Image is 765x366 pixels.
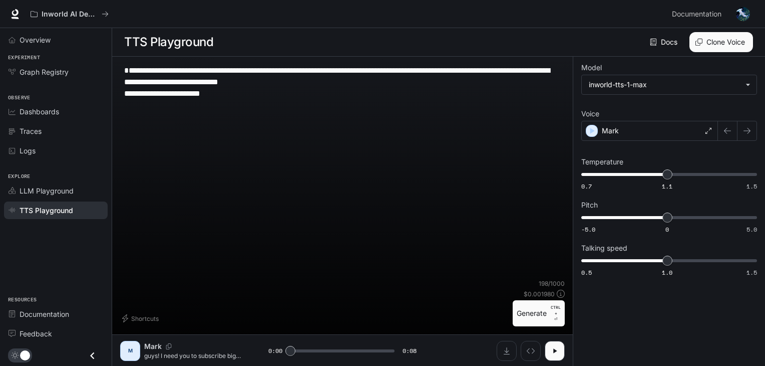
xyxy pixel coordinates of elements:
[4,103,108,120] a: Dashboards
[581,64,602,71] p: Model
[20,106,59,117] span: Dashboards
[4,31,108,49] a: Overview
[162,343,176,349] button: Copy Voice ID
[4,182,108,200] a: LLM Playground
[20,145,36,156] span: Logs
[524,290,555,298] p: $ 0.001980
[20,126,42,136] span: Traces
[581,158,623,165] p: Temperature
[539,279,565,288] p: 198 / 1000
[746,268,757,277] span: 1.5
[4,305,108,323] a: Documentation
[42,10,98,19] p: Inworld AI Demos
[20,205,73,216] span: TTS Playground
[4,142,108,159] a: Logs
[20,186,74,196] span: LLM Playground
[144,341,162,351] p: Mark
[26,4,113,24] button: All workspaces
[20,309,69,319] span: Documentation
[144,351,244,360] p: guys! I need you to subscribe big thanks to all of you who subscribed. I was at 18 subscribers to...
[513,300,565,326] button: GenerateCTRL +⏎
[581,182,592,191] span: 0.7
[551,304,561,316] p: CTRL +
[689,32,753,52] button: Clone Voice
[746,182,757,191] span: 1.5
[122,343,138,359] div: M
[648,32,681,52] a: Docs
[4,63,108,81] a: Graph Registry
[581,245,627,252] p: Talking speed
[662,182,672,191] span: 1.1
[668,4,729,24] a: Documentation
[581,110,599,117] p: Voice
[672,8,721,21] span: Documentation
[4,122,108,140] a: Traces
[746,225,757,234] span: 5.0
[551,304,561,322] p: ⏎
[120,310,163,326] button: Shortcuts
[665,225,669,234] span: 0
[268,346,282,356] span: 0:00
[581,225,595,234] span: -5.0
[662,268,672,277] span: 1.0
[20,328,52,339] span: Feedback
[4,325,108,342] a: Feedback
[582,75,756,94] div: inworld-tts-1-max
[581,202,598,209] p: Pitch
[736,7,750,21] img: User avatar
[733,4,753,24] button: User avatar
[602,126,619,136] p: Mark
[20,67,69,77] span: Graph Registry
[4,202,108,219] a: TTS Playground
[521,341,541,361] button: Inspect
[581,268,592,277] span: 0.5
[20,35,51,45] span: Overview
[497,341,517,361] button: Download audio
[589,80,740,90] div: inworld-tts-1-max
[403,346,417,356] span: 0:08
[124,32,213,52] h1: TTS Playground
[20,349,30,360] span: Dark mode toggle
[81,345,104,366] button: Close drawer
